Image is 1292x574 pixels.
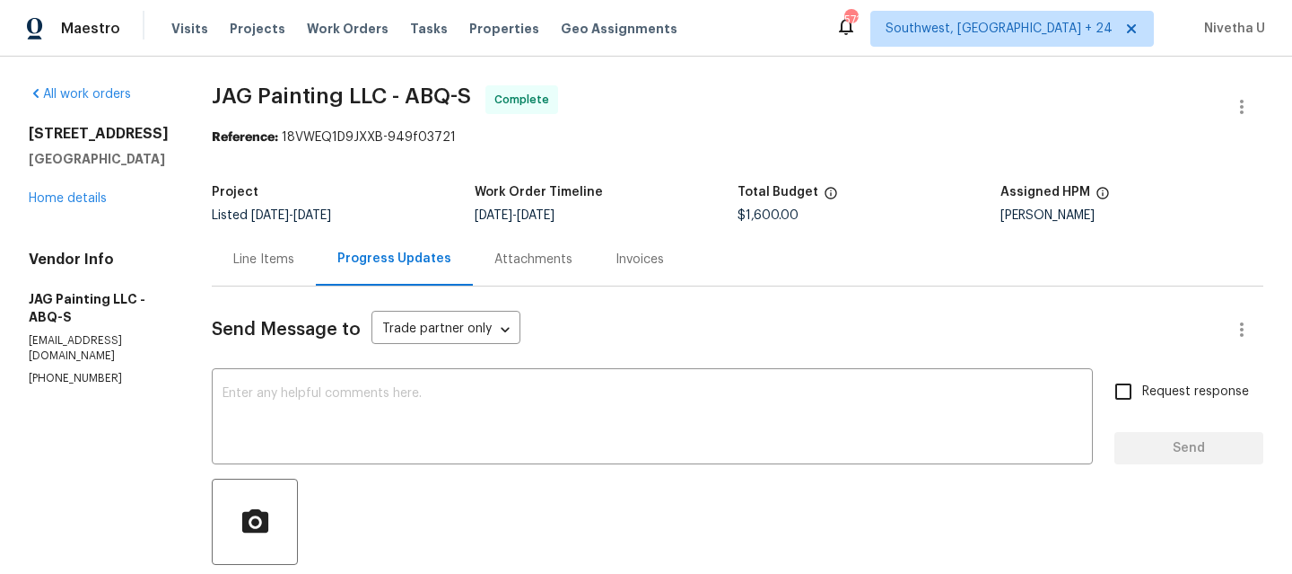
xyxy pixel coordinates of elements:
[307,20,388,38] span: Work Orders
[886,20,1113,38] span: Southwest, [GEOGRAPHIC_DATA] + 24
[251,209,289,222] span: [DATE]
[212,85,471,107] span: JAG Painting LLC - ABQ-S
[29,290,169,326] h5: JAG Painting LLC - ABQ-S
[233,251,294,269] div: Line Items
[1096,186,1110,209] span: The hpm assigned to this work order.
[29,371,169,386] p: [PHONE_NUMBER]
[29,150,169,168] h5: [GEOGRAPHIC_DATA]
[1197,20,1265,38] span: Nivetha U
[293,209,331,222] span: [DATE]
[1000,209,1263,222] div: [PERSON_NAME]
[824,186,838,209] span: The total cost of line items that have been proposed by Opendoor. This sum includes line items th...
[615,251,664,269] div: Invoices
[29,251,169,269] h4: Vendor Info
[29,88,131,101] a: All work orders
[29,192,107,205] a: Home details
[494,91,556,109] span: Complete
[475,209,554,222] span: -
[475,209,512,222] span: [DATE]
[371,315,520,345] div: Trade partner only
[212,131,278,144] b: Reference:
[212,321,361,339] span: Send Message to
[29,125,169,143] h2: [STREET_ADDRESS]
[738,209,799,222] span: $1,600.00
[738,186,818,199] h5: Total Budget
[475,186,603,199] h5: Work Order Timeline
[561,20,677,38] span: Geo Assignments
[844,11,857,29] div: 571
[171,20,208,38] span: Visits
[212,186,258,199] h5: Project
[29,333,169,364] p: [EMAIL_ADDRESS][DOMAIN_NAME]
[230,20,285,38] span: Projects
[410,22,448,35] span: Tasks
[61,20,120,38] span: Maestro
[494,251,572,269] div: Attachments
[212,128,1263,146] div: 18VWEQ1D9JXXB-949f03721
[212,209,331,222] span: Listed
[1142,383,1249,402] span: Request response
[517,209,554,222] span: [DATE]
[251,209,331,222] span: -
[1000,186,1090,199] h5: Assigned HPM
[337,250,451,268] div: Progress Updates
[469,20,539,38] span: Properties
